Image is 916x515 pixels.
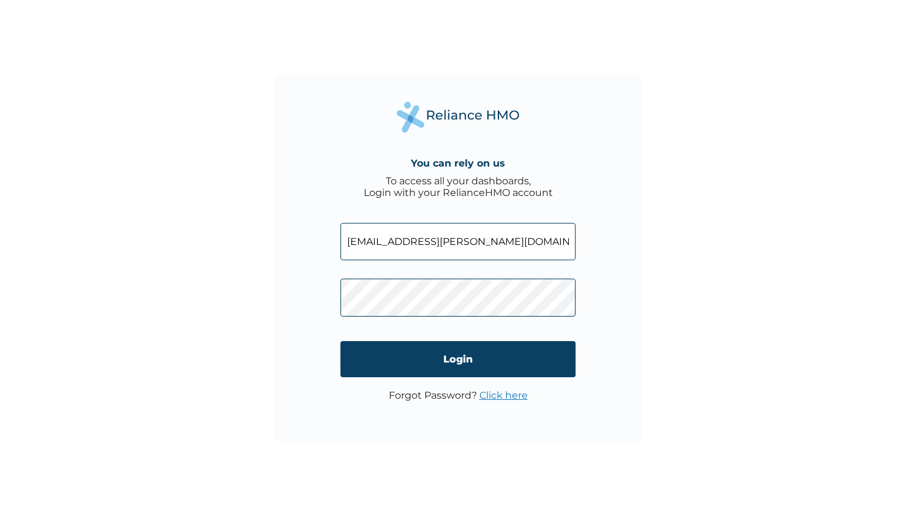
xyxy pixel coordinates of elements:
input: Email address or HMO ID [340,223,576,260]
p: Forgot Password? [389,389,528,401]
div: To access all your dashboards, Login with your RelianceHMO account [364,175,553,198]
input: Login [340,341,576,377]
img: Reliance Health's Logo [397,102,519,133]
h4: You can rely on us [411,157,505,169]
a: Click here [479,389,528,401]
